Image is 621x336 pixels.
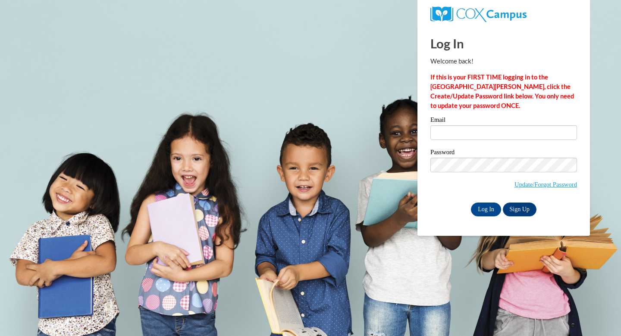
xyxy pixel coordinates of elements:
[430,10,527,17] a: COX Campus
[430,35,577,52] h1: Log In
[430,149,577,158] label: Password
[430,57,577,66] p: Welcome back!
[430,6,527,22] img: COX Campus
[430,117,577,125] label: Email
[514,181,577,188] a: Update/Forgot Password
[471,203,501,216] input: Log In
[503,203,536,216] a: Sign Up
[430,73,574,109] strong: If this is your FIRST TIME logging in to the [GEOGRAPHIC_DATA][PERSON_NAME], click the Create/Upd...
